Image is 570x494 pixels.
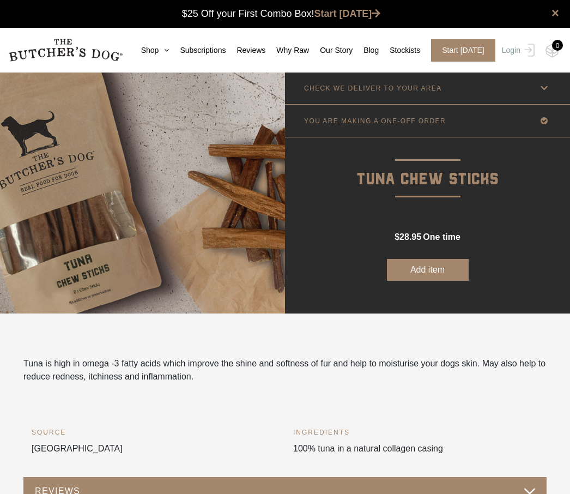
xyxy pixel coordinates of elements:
[293,427,538,477] div: 100% tuna in a natural collagen casing
[226,45,265,56] a: Reviews
[265,45,309,56] a: Why Raw
[304,85,442,92] p: CHECK WE DELIVER TO YOUR AREA
[32,427,277,438] h6: SOURCE
[285,105,570,137] a: YOU ARE MAKING A ONE-OFF ORDER
[32,427,277,477] div: [GEOGRAPHIC_DATA]
[285,72,570,104] a: CHECK WE DELIVER TO YOUR AREA
[395,232,399,242] span: $
[423,232,460,242] span: one time
[23,359,545,381] span: Tuna is high in omega -3 fatty acids which improve the shine and softness of fur and help to mois...
[420,39,499,62] a: Start [DATE]
[293,427,538,438] h6: INGREDIENTS
[379,45,420,56] a: Stockists
[353,45,379,56] a: Blog
[130,45,169,56] a: Shop
[499,39,535,62] a: Login
[399,232,421,242] span: 28.95
[285,137,570,192] p: Tuna Chew Sticks
[169,45,226,56] a: Subscriptions
[552,40,563,51] div: 0
[387,259,469,281] button: Add item
[304,117,446,125] p: YOU ARE MAKING A ONE-OFF ORDER
[551,7,559,20] a: close
[309,45,353,56] a: Our Story
[431,39,495,62] span: Start [DATE]
[545,44,559,58] img: TBD_Cart-Empty.png
[314,8,381,19] a: Start [DATE]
